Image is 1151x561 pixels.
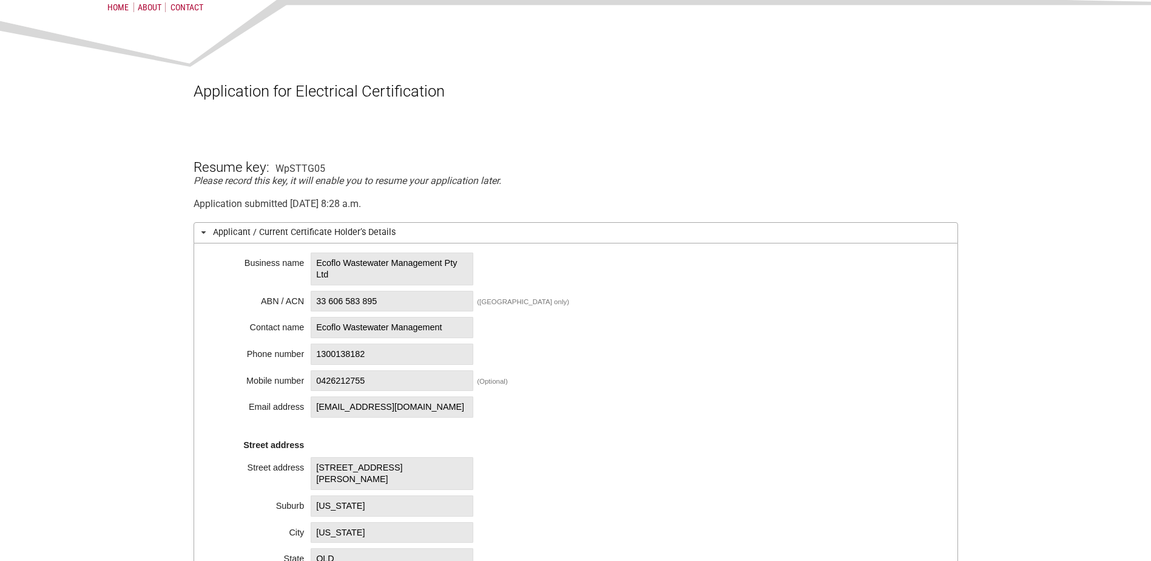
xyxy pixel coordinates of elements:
a: About [133,2,166,12]
strong: Street address [243,440,304,450]
div: Email address [213,398,304,410]
div: Mobile number [213,372,304,384]
span: 0426212755 [311,370,473,392]
span: Ecoflo Wastewater Management Pty Ltd [311,253,473,285]
div: (Optional) [477,378,508,385]
div: ([GEOGRAPHIC_DATA] only) [477,298,569,305]
em: Please record this key, it will enable you to resume your application later. [194,175,501,186]
span: Ecoflo Wastewater Management [311,317,473,338]
div: Contact name [213,319,304,331]
span: [STREET_ADDRESS][PERSON_NAME] [311,457,473,489]
a: Home [107,2,129,12]
a: Contact [170,2,203,12]
span: [US_STATE] [311,495,473,517]
div: ABN / ACN [213,293,304,305]
div: City [213,524,304,536]
div: Street address [213,459,304,471]
div: Suburb [213,497,304,509]
div: WpSTTG05 [275,163,325,174]
span: 33 606 583 895 [311,291,473,312]
div: Business name [213,254,304,267]
span: [US_STATE] [311,522,473,543]
h3: Applicant / Current Certificate Holder’s Details [194,222,958,243]
div: Phone number [213,345,304,358]
div: Application submitted [DATE] 8:28 a.m. [194,198,958,209]
h3: Resume key: [194,138,269,175]
h1: Application for Electrical Certification [194,82,958,100]
span: 1300138182 [311,344,473,365]
span: [EMAIL_ADDRESS][DOMAIN_NAME] [311,396,473,418]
